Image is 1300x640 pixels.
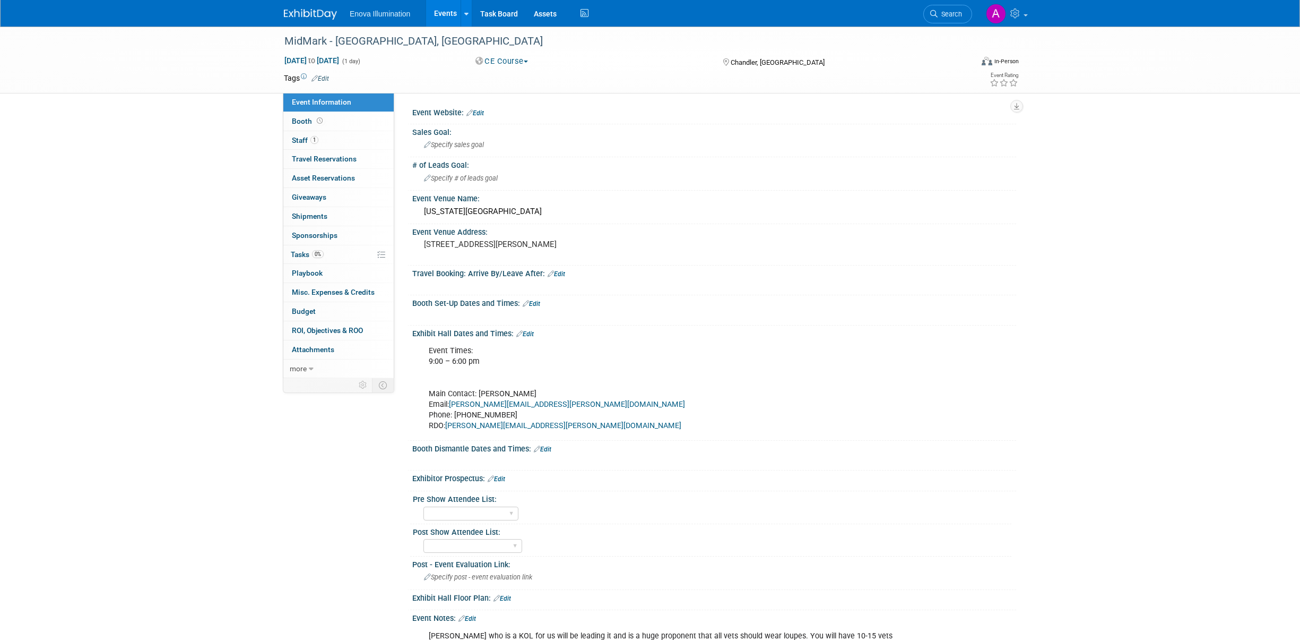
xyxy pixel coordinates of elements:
span: Attachments [292,345,334,354]
div: Event Venue Name: [412,191,1016,204]
a: Sponsorships [283,226,394,245]
span: 1 [310,136,318,144]
span: (1 day) [341,58,360,65]
span: Specify post - event evaluation link [424,573,532,581]
a: Attachments [283,340,394,359]
span: Chandler, [GEOGRAPHIC_DATA] [731,58,825,66]
div: In-Person [994,57,1019,65]
span: Enova Illumination [350,10,410,18]
a: Giveaways [283,188,394,207]
span: Specify # of leads goal [424,174,498,182]
div: Sales Goal: [412,124,1016,138]
div: MidMark - [GEOGRAPHIC_DATA], [GEOGRAPHIC_DATA] [281,32,956,51]
div: Booth Set-Up Dates and Times: [412,295,1016,309]
a: Edit [523,300,540,308]
a: Edit [548,270,565,278]
span: Booth not reserved yet [315,117,325,125]
div: Pre Show Attendee List: [413,491,1011,505]
a: Staff1 [283,131,394,150]
td: Personalize Event Tab Strip [354,378,372,392]
a: Edit [488,475,505,483]
span: Giveaways [292,193,326,201]
a: Budget [283,302,394,321]
span: Playbook [292,269,323,277]
span: more [290,364,307,373]
div: [US_STATE][GEOGRAPHIC_DATA] [420,203,1008,220]
div: Booth Dismantle Dates and Times: [412,441,1016,455]
span: Budget [292,307,316,315]
td: Toggle Event Tabs [372,378,394,392]
a: Shipments [283,207,394,226]
div: Exhibitor Prospectus: [412,471,1016,484]
a: Asset Reservations [283,169,394,187]
a: Edit [458,615,476,622]
pre: [STREET_ADDRESS][PERSON_NAME] [424,240,652,249]
a: [PERSON_NAME][EMAIL_ADDRESS][PERSON_NAME][DOMAIN_NAME] [449,400,685,409]
a: more [283,360,394,378]
button: CE Course [472,56,532,67]
a: Edit [466,109,484,117]
a: Search [923,5,972,23]
div: Post Show Attendee List: [413,524,1011,537]
a: Edit [516,330,534,338]
a: Edit [493,595,511,602]
div: Event Website: [412,105,1016,118]
a: Booth [283,112,394,131]
span: Misc. Expenses & Credits [292,288,375,296]
span: Asset Reservations [292,174,355,182]
div: Post - Event Evaluation Link: [412,557,1016,570]
div: # of Leads Goal: [412,157,1016,170]
div: Event Times: 9:00 – 6:00 pm Main Contact: [PERSON_NAME] Email: Phone: [PHONE_NUMBER] RDO: [421,340,899,437]
span: Event Information [292,98,351,106]
div: Event Notes: [412,610,1016,624]
span: ROI, Objectives & ROO [292,326,363,335]
div: Exhibit Hall Floor Plan: [412,590,1016,604]
div: Event Format [909,55,1019,71]
a: Edit [534,446,551,453]
span: [DATE] [DATE] [284,56,340,65]
img: Abby Nelson [986,4,1006,24]
a: Tasks0% [283,245,394,264]
span: Booth [292,117,325,125]
a: Edit [311,75,329,82]
td: Tags [284,73,329,83]
span: Travel Reservations [292,155,357,163]
span: Shipments [292,212,327,220]
div: Event Rating [990,73,1018,78]
a: Misc. Expenses & Credits [283,283,394,302]
a: Playbook [283,264,394,283]
span: to [307,56,317,65]
span: Search [938,10,962,18]
span: Specify sales goal [424,141,484,149]
a: ROI, Objectives & ROO [283,321,394,340]
img: ExhibitDay [284,9,337,20]
a: [PERSON_NAME][EMAIL_ADDRESS][PERSON_NAME][DOMAIN_NAME] [445,421,681,430]
a: Travel Reservations [283,150,394,168]
span: Staff [292,136,318,144]
span: Sponsorships [292,231,337,240]
a: Event Information [283,93,394,112]
div: Travel Booking: Arrive By/Leave After: [412,266,1016,279]
div: Exhibit Hall Dates and Times: [412,326,1016,339]
span: Tasks [291,250,324,259]
span: 0% [312,250,324,258]
img: Format-Inperson.png [982,57,992,65]
div: Event Venue Address: [412,224,1016,237]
